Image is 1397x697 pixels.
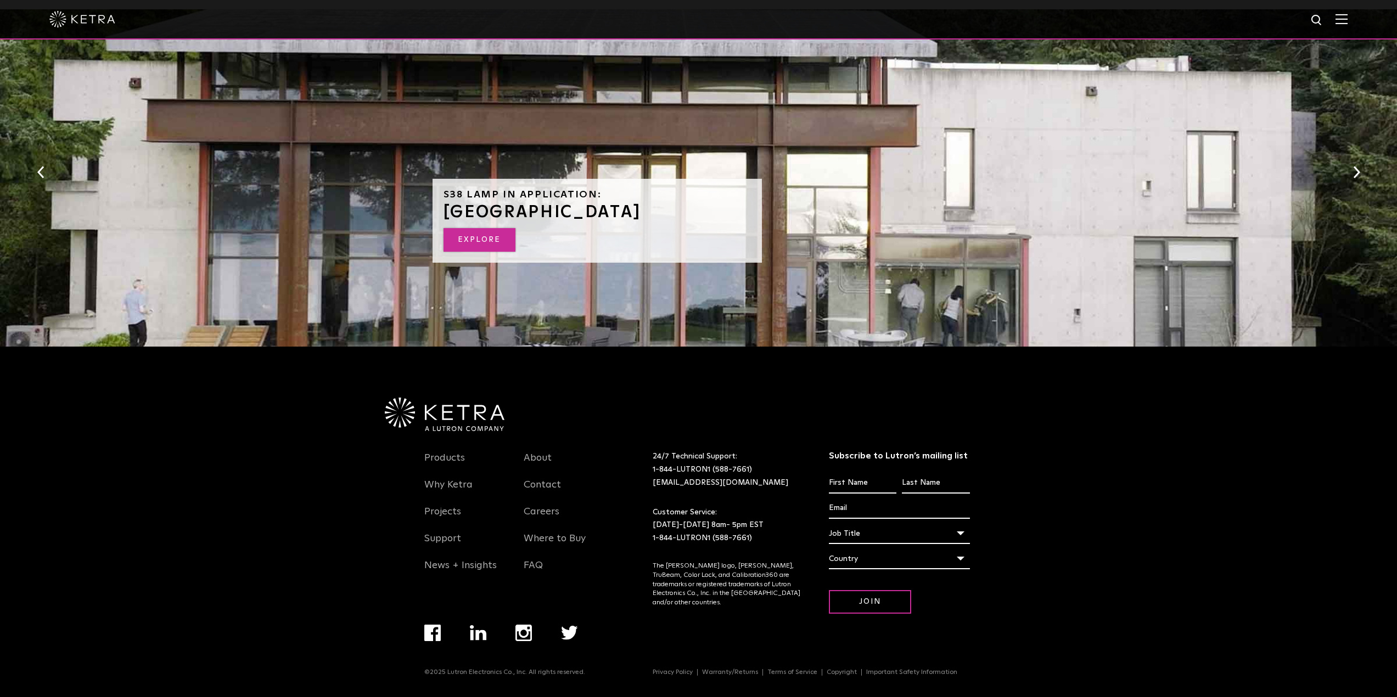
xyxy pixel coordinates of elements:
img: search icon [1310,14,1324,27]
img: twitter [561,626,578,640]
a: Privacy Policy [648,669,698,676]
a: Warranty/Returns [698,669,763,676]
p: The [PERSON_NAME] logo, [PERSON_NAME], TruBeam, Color Lock, and Calibration360 are trademarks or ... [653,562,801,608]
img: facebook [424,625,441,641]
a: Where to Buy [524,532,586,558]
input: Email [829,498,970,519]
a: 1-844-LUTRON1 (588-7661) [653,466,752,473]
a: EXPLORE [444,228,515,252]
a: Why Ketra [424,479,473,504]
button: Previous [35,165,46,179]
a: Copyright [822,669,862,676]
a: Important Safety Information [862,669,962,676]
h3: [GEOGRAPHIC_DATA] [444,204,751,220]
div: Job Title [829,523,970,544]
a: News + Insights [424,559,497,585]
img: ketra-logo-2019-white [49,11,115,27]
img: instagram [515,625,532,641]
a: Projects [424,506,461,531]
a: About [524,452,552,477]
p: ©2025 Lutron Electronics Co., Inc. All rights reserved. [424,668,585,676]
a: Contact [524,479,561,504]
img: Hamburger%20Nav.svg [1336,14,1348,24]
div: Country [829,548,970,569]
input: First Name [829,473,896,494]
div: Navigation Menu [424,625,607,668]
img: linkedin [470,625,487,641]
input: Last Name [902,473,969,494]
div: Navigation Menu [424,450,508,585]
a: Products [424,452,465,477]
a: 1-844-LUTRON1 (588-7661) [653,534,752,542]
h3: Subscribe to Lutron’s mailing list [829,450,970,462]
a: Support [424,532,461,558]
a: FAQ [524,559,543,585]
div: Navigation Menu [524,450,607,585]
button: Next [1351,165,1362,179]
img: Ketra-aLutronCo_White_RGB [385,398,504,432]
p: 24/7 Technical Support: [653,450,801,489]
div: Navigation Menu [653,668,973,676]
a: [EMAIL_ADDRESS][DOMAIN_NAME] [653,479,788,486]
h6: S38 Lamp in Application: [444,190,751,200]
input: Join [829,590,911,614]
p: Customer Service: [DATE]-[DATE] 8am- 5pm EST [653,506,801,545]
a: Terms of Service [763,669,822,676]
a: Careers [524,506,559,531]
